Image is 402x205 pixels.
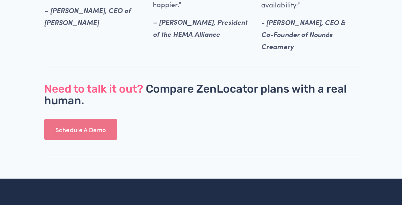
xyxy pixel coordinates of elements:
em: - [PERSON_NAME], CEO & Co-Founder of Nounós Creamery [261,17,347,51]
span: Need to talk it out? [44,82,143,95]
span: Compare ZenLocator plans with a real human. [44,82,349,107]
em: – [PERSON_NAME], President of the HEMA Alliance [153,17,249,39]
em: – [PERSON_NAME], CEO of [PERSON_NAME] [44,5,132,27]
a: Schedule A Demo [44,119,117,140]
